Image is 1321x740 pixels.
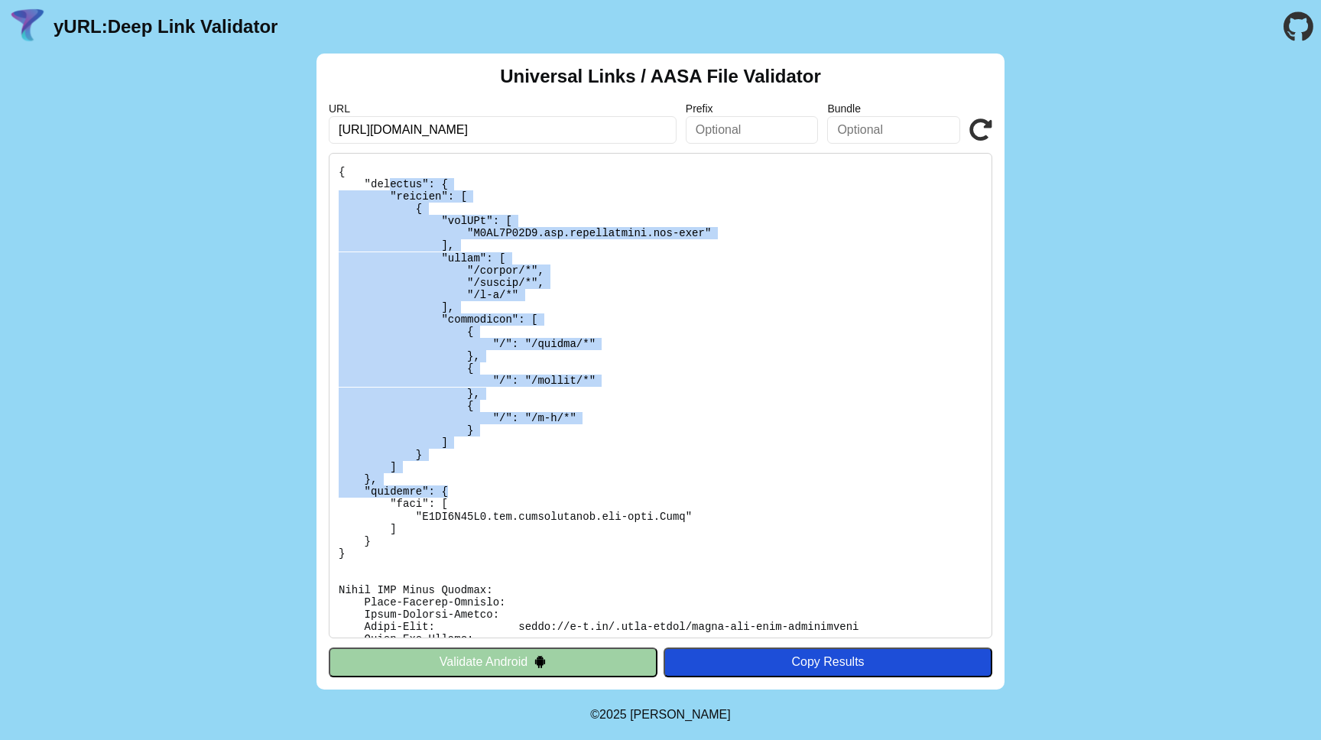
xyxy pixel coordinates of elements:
img: yURL Logo [8,7,47,47]
span: 2025 [599,708,627,721]
input: Optional [686,116,819,144]
footer: © [590,690,730,740]
input: Required [329,116,677,144]
a: yURL:Deep Link Validator [54,16,278,37]
a: Michael Ibragimchayev's Personal Site [630,708,731,721]
label: URL [329,102,677,115]
label: Prefix [686,102,819,115]
button: Validate Android [329,647,657,677]
button: Copy Results [664,647,992,677]
pre: Lorem ipsu do: sitam://c-a.el/.sedd-eiusm/tempo-inc-utla-etdoloremag Al Enimadmi: Veni Quisnos-ex... [329,153,992,638]
img: droidIcon.svg [534,655,547,668]
div: Copy Results [671,655,985,669]
h2: Universal Links / AASA File Validator [500,66,821,87]
input: Optional [827,116,960,144]
label: Bundle [827,102,960,115]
